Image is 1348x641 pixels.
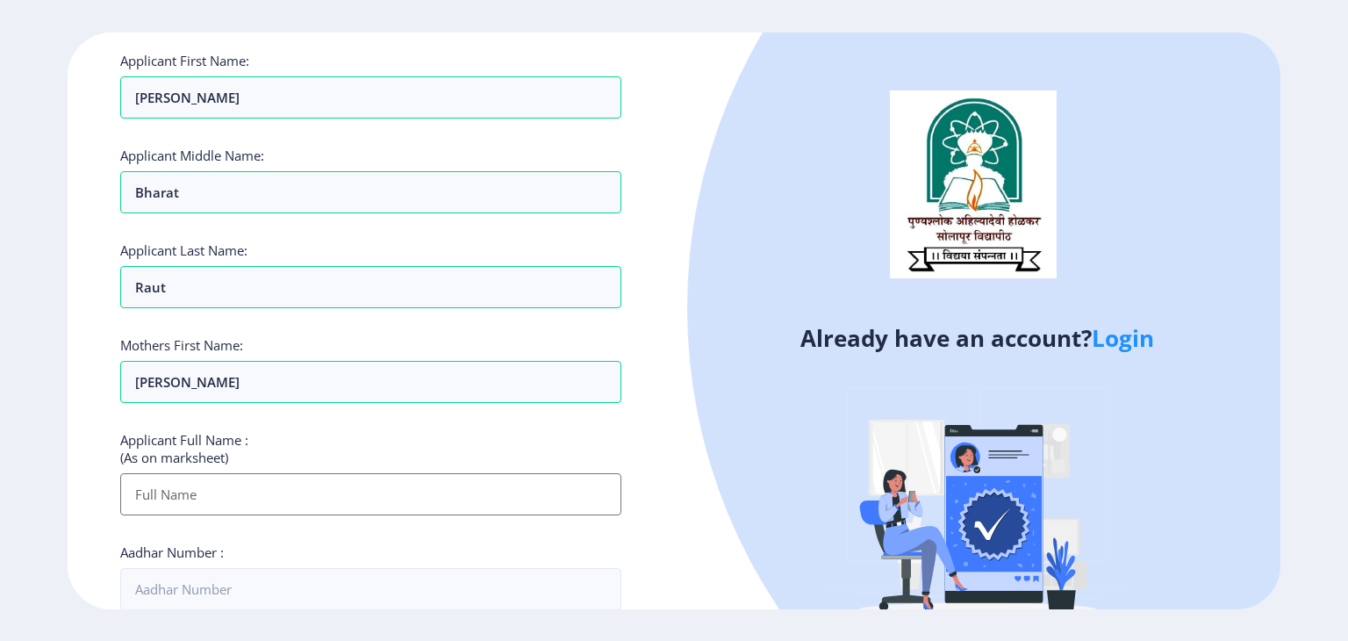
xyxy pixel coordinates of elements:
label: Mothers First Name: [120,336,243,354]
label: Applicant First Name: [120,52,249,69]
input: Aadhar Number [120,568,621,610]
label: Applicant Middle Name: [120,147,264,164]
label: Aadhar Number : [120,544,224,561]
h4: Already have an account? [687,324,1267,352]
input: First Name [120,76,621,119]
a: Login [1092,322,1154,354]
img: logo [890,90,1057,278]
label: Applicant Full Name : (As on marksheet) [120,431,248,466]
input: Last Name [120,266,621,308]
input: Last Name [120,361,621,403]
input: First Name [120,171,621,213]
label: Applicant Last Name: [120,241,247,259]
input: Full Name [120,473,621,515]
